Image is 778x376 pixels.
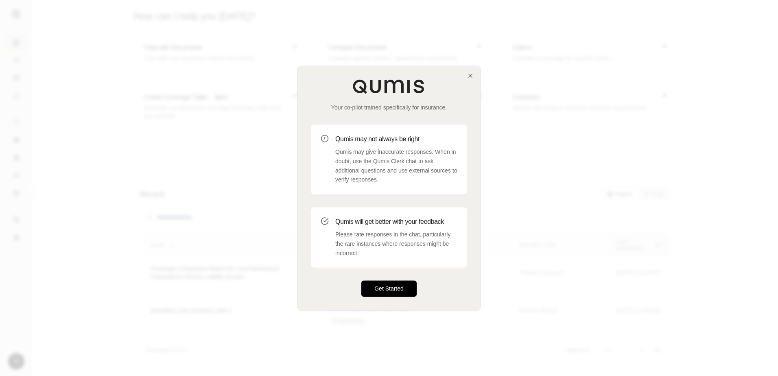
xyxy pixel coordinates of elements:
img: Qumis Logo [352,79,426,94]
p: Your co-pilot trained specifically for insurance. [311,103,467,111]
p: Please rate responses in the chat, particularly the rare instances where responses might be incor... [335,230,457,258]
button: Get Started [361,281,417,297]
h3: Qumis may not always be right [335,134,457,144]
h3: Qumis will get better with your feedback [335,217,457,227]
p: Qumis may give inaccurate responses. When in doubt, use the Qumis Clerk chat to ask additional qu... [335,147,457,184]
